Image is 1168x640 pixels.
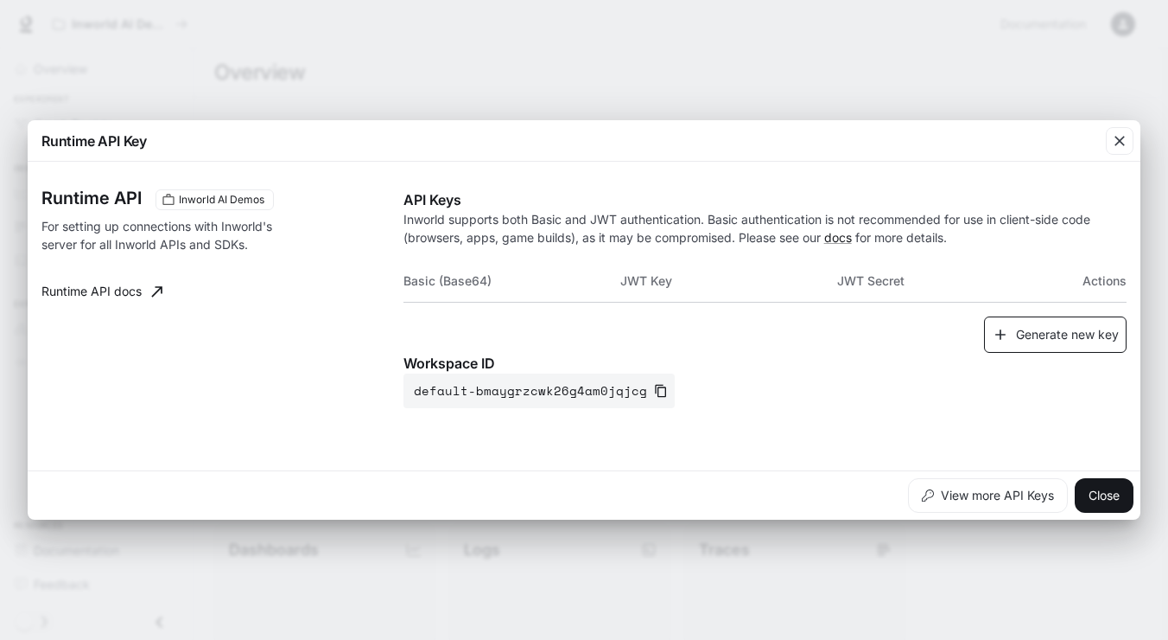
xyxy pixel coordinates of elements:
[984,317,1127,354] button: Generate new key
[620,260,837,302] th: JWT Key
[403,353,1127,374] p: Workspace ID
[403,210,1127,246] p: Inworld supports both Basic and JWT authentication. Basic authentication is not recommended for u...
[403,374,675,408] button: default-bmaygrzcwk26g4am0jqjcg
[172,192,271,208] span: Inworld AI Demos
[837,260,1054,302] th: JWT Secret
[403,260,620,302] th: Basic (Base64)
[1075,478,1133,513] button: Close
[156,189,274,210] div: These keys will apply to your current workspace only
[908,478,1068,513] button: View more API Keys
[41,131,147,151] p: Runtime API Key
[824,230,852,245] a: docs
[41,189,142,207] h3: Runtime API
[1054,260,1127,302] th: Actions
[403,189,1127,210] p: API Keys
[35,274,169,309] a: Runtime API docs
[41,217,302,253] p: For setting up connections with Inworld's server for all Inworld APIs and SDKs.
